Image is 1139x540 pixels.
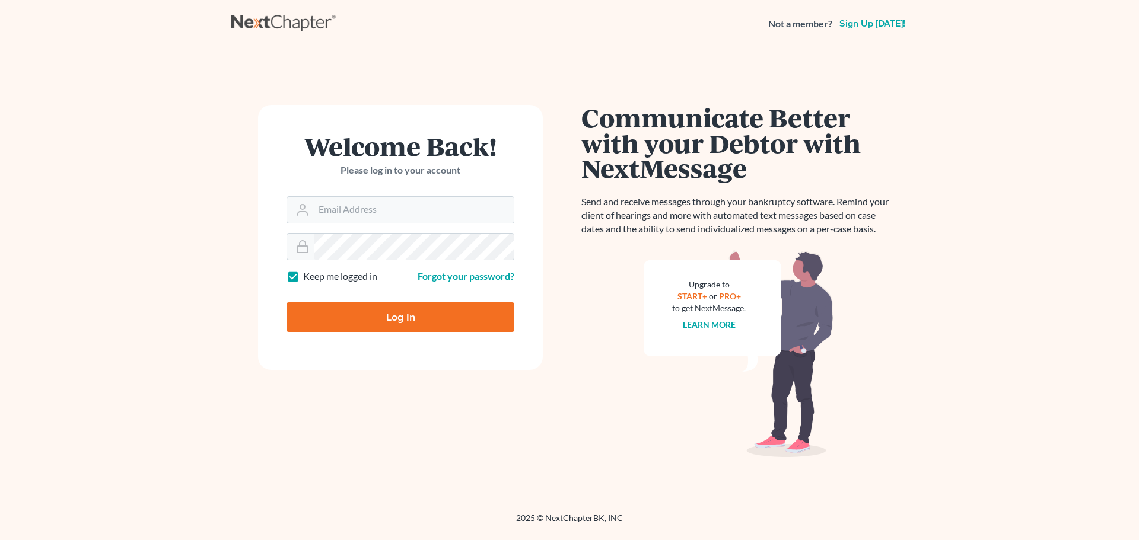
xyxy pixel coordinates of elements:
[287,133,514,159] h1: Welcome Back!
[581,105,896,181] h1: Communicate Better with your Debtor with NextMessage
[418,270,514,282] a: Forgot your password?
[287,164,514,177] p: Please log in to your account
[837,19,908,28] a: Sign up [DATE]!
[719,291,741,301] a: PRO+
[677,291,707,301] a: START+
[287,302,514,332] input: Log In
[683,319,736,330] a: Learn more
[581,195,896,236] p: Send and receive messages through your bankruptcy software. Remind your client of hearings and mo...
[709,291,717,301] span: or
[672,302,746,314] div: to get NextMessage.
[303,270,377,283] label: Keep me logged in
[768,17,832,31] strong: Not a member?
[231,512,908,533] div: 2025 © NextChapterBK, INC
[672,279,746,290] div: Upgrade to
[644,250,833,458] img: nextmessage_bg-59042aed3d76b12b5cd301f8e5b87938c9018125f34e5fa2b7a6b67550977c72.svg
[314,197,514,223] input: Email Address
